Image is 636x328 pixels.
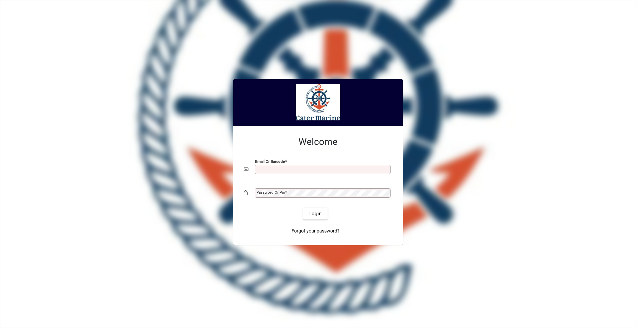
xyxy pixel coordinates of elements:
[291,228,340,234] span: Forgot your password?
[256,190,285,195] mat-label: Password or Pin
[303,208,327,220] button: Login
[308,210,322,217] span: Login
[255,159,285,164] mat-label: Email or Barcode
[289,225,342,237] a: Forgot your password?
[244,136,392,148] h2: Welcome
